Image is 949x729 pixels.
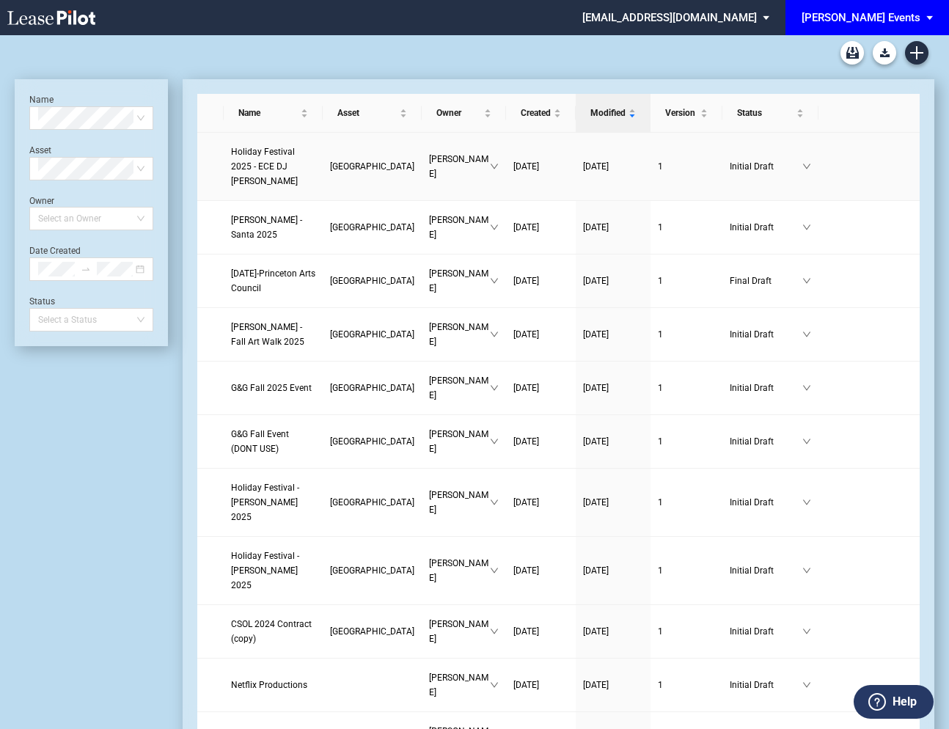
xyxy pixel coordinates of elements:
span: down [490,681,499,689]
a: Netflix Productions [231,678,315,692]
span: 1 [658,329,663,340]
span: down [490,437,499,446]
span: [PERSON_NAME] [429,427,490,456]
span: [PERSON_NAME] [429,152,490,181]
label: Name [29,95,54,105]
span: Princeton Shopping Center [330,276,414,286]
a: [GEOGRAPHIC_DATA] [330,159,414,174]
a: [DATE] [513,274,568,288]
a: [DATE] [513,624,568,639]
span: Initial Draft [730,495,802,510]
a: [DATE] [513,327,568,342]
span: 1 [658,497,663,508]
span: [PERSON_NAME] [429,670,490,700]
a: [PERSON_NAME] - Santa 2025 [231,213,315,242]
a: [GEOGRAPHIC_DATA] [330,495,414,510]
span: down [490,330,499,339]
span: Day of the Dead-Princeton Arts Council [231,268,315,293]
a: [GEOGRAPHIC_DATA] [330,381,414,395]
span: [DATE] [513,383,539,393]
a: [PERSON_NAME] - Fall Art Walk 2025 [231,320,315,349]
span: Freshfields Village [330,626,414,637]
a: G&G Fall 2025 Event [231,381,315,395]
a: 1 [658,563,715,578]
span: down [490,627,499,636]
span: down [490,223,499,232]
span: [DATE] [583,626,609,637]
span: [DATE] [583,161,609,172]
th: Version [651,94,722,133]
a: [DATE] [513,220,568,235]
a: 1 [658,327,715,342]
span: [DATE] [513,329,539,340]
span: Initial Draft [730,159,802,174]
a: 1 [658,274,715,288]
span: [PERSON_NAME] [429,320,490,349]
a: Archive [840,41,864,65]
span: Freshfields Village [330,497,414,508]
th: Created [506,94,576,133]
label: Help [893,692,917,711]
span: CSOL 2024 Contract (copy) [231,619,312,644]
span: down [490,276,499,285]
span: 1 [658,276,663,286]
span: Created [521,106,551,120]
span: down [802,276,811,285]
th: Name [224,94,323,133]
span: [PERSON_NAME] [429,488,490,517]
a: G&G Fall Event (DONT USE) [231,427,315,456]
span: 1 [658,680,663,690]
span: [DATE] [513,497,539,508]
span: [DATE] [583,383,609,393]
span: down [490,566,499,575]
a: [DATE] [583,563,643,578]
a: 1 [658,624,715,639]
label: Asset [29,145,51,155]
span: 1 [658,222,663,232]
a: [DATE]-Princeton Arts Council [231,266,315,296]
span: Freshfields Village [330,222,414,232]
span: Owner [436,106,481,120]
span: down [802,223,811,232]
span: [PERSON_NAME] [429,266,490,296]
a: [DATE] [583,381,643,395]
a: [GEOGRAPHIC_DATA] [330,327,414,342]
span: down [490,162,499,171]
a: [DATE] [513,563,568,578]
span: [PERSON_NAME] [429,617,490,646]
a: [DATE] [583,495,643,510]
a: Holiday Festival 2025 - ECE DJ [PERSON_NAME] [231,144,315,188]
span: [PERSON_NAME] [429,213,490,242]
span: Holiday Festival - Dave Landeo 2025 [231,483,299,522]
a: [DATE] [583,327,643,342]
a: [GEOGRAPHIC_DATA] [330,563,414,578]
span: Holiday Festival 2025 - ECE DJ Ben Felton [231,147,298,186]
a: 1 [658,159,715,174]
span: Initial Draft [730,327,802,342]
span: [DATE] [583,329,609,340]
span: Freshfields Village [330,161,414,172]
a: CSOL 2024 Contract (copy) [231,617,315,646]
span: Netflix Productions [231,680,307,690]
a: [GEOGRAPHIC_DATA] [330,274,414,288]
span: down [802,681,811,689]
span: Status [737,106,794,120]
span: Name [238,106,298,120]
span: down [802,384,811,392]
span: to [81,264,91,274]
span: down [490,384,499,392]
span: down [802,162,811,171]
a: [DATE] [513,434,568,449]
span: down [802,566,811,575]
span: Modified [590,106,626,120]
span: Initial Draft [730,220,802,235]
a: 1 [658,220,715,235]
th: Owner [422,94,506,133]
a: Holiday Festival - [PERSON_NAME] 2025 [231,549,315,593]
span: Initial Draft [730,434,802,449]
span: [DATE] [513,222,539,232]
a: [DATE] [583,678,643,692]
span: [DATE] [513,626,539,637]
span: [DATE] [513,276,539,286]
th: Modified [576,94,651,133]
